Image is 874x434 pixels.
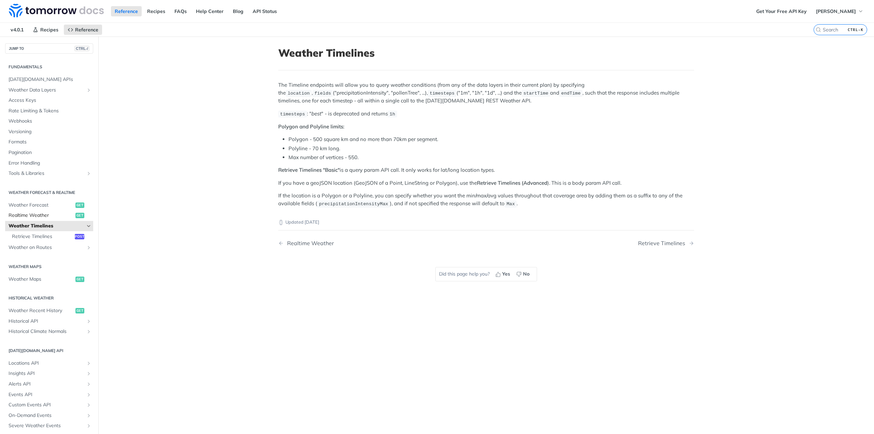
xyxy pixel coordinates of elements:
[477,180,547,186] strong: Retrieve Timelines (Advanced
[523,270,530,278] span: No
[9,370,84,377] span: Insights API
[9,118,91,125] span: Webhooks
[507,201,515,207] span: Max
[9,276,74,283] span: Weather Maps
[5,221,93,231] a: Weather TimelinesHide subpages for Weather Timelines
[846,26,865,33] kbd: CTRL-K
[9,108,91,114] span: Rate Limiting & Tokens
[9,328,84,335] span: Historical Climate Normals
[29,25,62,35] a: Recipes
[5,158,93,168] a: Error Handling
[229,6,247,16] a: Blog
[9,4,104,17] img: Tomorrow.io Weather API Docs
[5,210,93,221] a: Realtime Weatherget
[9,422,84,429] span: Severe Weather Events
[75,308,84,313] span: get
[86,87,91,93] button: Show subpages for Weather Data Layers
[5,274,93,284] a: Weather Mapsget
[5,190,93,196] h2: Weather Forecast & realtime
[9,223,84,229] span: Weather Timelines
[5,85,93,95] a: Weather Data LayersShow subpages for Weather Data Layers
[429,91,454,96] span: timesteps
[390,112,395,117] span: 1h
[86,381,91,387] button: Show subpages for Alerts API
[288,136,694,143] li: Polygon - 500 square km and no more than 70km per segment.
[171,6,191,16] a: FAQs
[5,106,93,116] a: Rate Limiting & Tokens
[493,269,514,279] button: Yes
[5,148,93,158] a: Pagination
[288,145,694,153] li: Polyline - 70 km long.
[9,391,84,398] span: Events API
[284,240,334,247] div: Realtime Weather
[74,46,89,51] span: CTRL-/
[278,219,694,226] p: Updated [DATE]
[5,137,93,147] a: Formats
[9,87,84,94] span: Weather Data Layers
[9,128,91,135] span: Versioning
[9,139,91,145] span: Formats
[5,264,93,270] h2: Weather Maps
[5,368,93,379] a: Insights APIShow subpages for Insights API
[5,410,93,421] a: On-Demand EventsShow subpages for On-Demand Events
[7,25,27,35] span: v4.0.1
[9,160,91,167] span: Error Handling
[319,201,388,207] span: precipitationIntensityMax
[75,213,84,218] span: get
[5,316,93,326] a: Historical APIShow subpages for Historical API
[278,192,694,208] p: If the location is a Polygon or a Polyline, you can specify whether you want the min/max/avg valu...
[5,74,93,85] a: [DATE][DOMAIN_NAME] APIs
[812,6,867,16] button: [PERSON_NAME]
[311,110,321,117] em: best
[9,412,84,419] span: On-Demand Events
[9,76,91,83] span: [DATE][DOMAIN_NAME] APIs
[9,381,84,388] span: Alerts API
[86,423,91,429] button: Show subpages for Severe Weather Events
[638,240,694,247] a: Next Page: Retrieve Timelines
[64,25,102,35] a: Reference
[638,240,689,247] div: Retrieve Timelines
[5,116,93,126] a: Webhooks
[288,154,694,162] li: Max number of vertices - 550.
[86,245,91,250] button: Show subpages for Weather on Routes
[9,212,74,219] span: Realtime Weather
[816,8,856,14] span: [PERSON_NAME]
[9,244,84,251] span: Weather on Routes
[86,402,91,408] button: Show subpages for Custom Events API
[86,171,91,176] button: Show subpages for Tools & Libraries
[9,318,84,325] span: Historical API
[5,358,93,368] a: Locations APIShow subpages for Locations API
[75,202,84,208] span: get
[12,233,73,240] span: Retrieve Timelines
[86,329,91,334] button: Show subpages for Historical Climate Normals
[5,421,93,431] a: Severe Weather EventsShow subpages for Severe Weather Events
[9,202,74,209] span: Weather Forecast
[75,277,84,282] span: get
[5,400,93,410] a: Custom Events APIShow subpages for Custom Events API
[9,360,84,367] span: Locations API
[75,234,84,239] span: post
[249,6,281,16] a: API Status
[278,167,340,173] strong: Retrieve Timelines "Basic"
[9,149,91,156] span: Pagination
[5,64,93,70] h2: Fundamentals
[9,170,84,177] span: Tools & Libraries
[523,91,548,96] span: startTime
[278,81,694,104] p: The Timeline endpoints will allow you to query weather conditions (from any of the data layers in...
[278,166,694,174] p: is a query param API call. It only works for lat/long location types.
[314,91,331,96] span: fields
[5,43,93,54] button: JUMP TOCTRL-/
[278,240,456,247] a: Previous Page: Realtime Weather
[86,371,91,376] button: Show subpages for Insights API
[278,110,694,118] p: : " " - is deprecated and returns
[192,6,227,16] a: Help Center
[752,6,810,16] a: Get Your Free API Key
[5,200,93,210] a: Weather Forecastget
[287,91,310,96] span: location
[5,306,93,316] a: Weather Recent Historyget
[9,232,93,242] a: Retrieve Timelinespost
[111,6,142,16] a: Reference
[435,267,537,281] div: Did this page help you?
[9,97,91,104] span: Access Keys
[86,361,91,366] button: Show subpages for Locations API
